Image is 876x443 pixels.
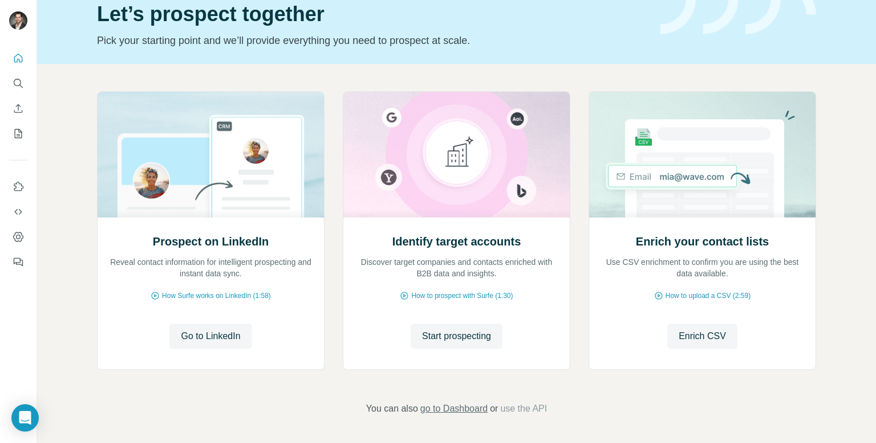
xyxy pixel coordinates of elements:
[355,256,558,279] p: Discover target companies and contacts enriched with B2B data and insights.
[589,92,816,218] img: Enrich your contact lists
[97,92,325,218] img: Prospect on LinkedIn
[343,92,570,218] img: Identify target accounts
[490,402,498,416] span: or
[411,324,502,349] button: Start prospecting
[667,324,737,349] button: Enrich CSV
[422,329,491,343] span: Start prospecting
[109,256,313,279] p: Reveal contact information for intelligent prospecting and instant data sync.
[153,233,269,249] h2: Prospect on LinkedIn
[366,402,418,416] span: You can also
[420,402,488,416] button: go to Dashboard
[169,324,252,349] button: Go to LinkedIn
[411,291,513,301] span: How to prospect with Surfe (1:30)
[9,11,27,30] img: Avatar
[9,98,27,119] button: Enrich CSV
[181,329,240,343] span: Go to LinkedIn
[11,404,39,432] div: Open Intercom Messenger
[9,202,27,222] button: Use Surfe API
[666,291,751,301] span: How to upload a CSV (2:59)
[601,256,804,279] p: Use CSV enrichment to confirm you are using the best data available.
[9,227,27,247] button: Dashboard
[9,252,27,272] button: Feedback
[162,291,271,301] span: How Surfe works on LinkedIn (1:58)
[9,123,27,144] button: My lists
[679,329,726,343] span: Enrich CSV
[636,233,769,249] h2: Enrich your contact lists
[9,73,27,94] button: Search
[97,33,647,49] p: Pick your starting point and we’ll provide everything you need to prospect at scale.
[9,48,27,69] button: Quick start
[500,402,547,416] button: use the API
[392,233,521,249] h2: Identify target accounts
[97,3,647,26] h1: Let’s prospect together
[9,176,27,197] button: Use Surfe on LinkedIn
